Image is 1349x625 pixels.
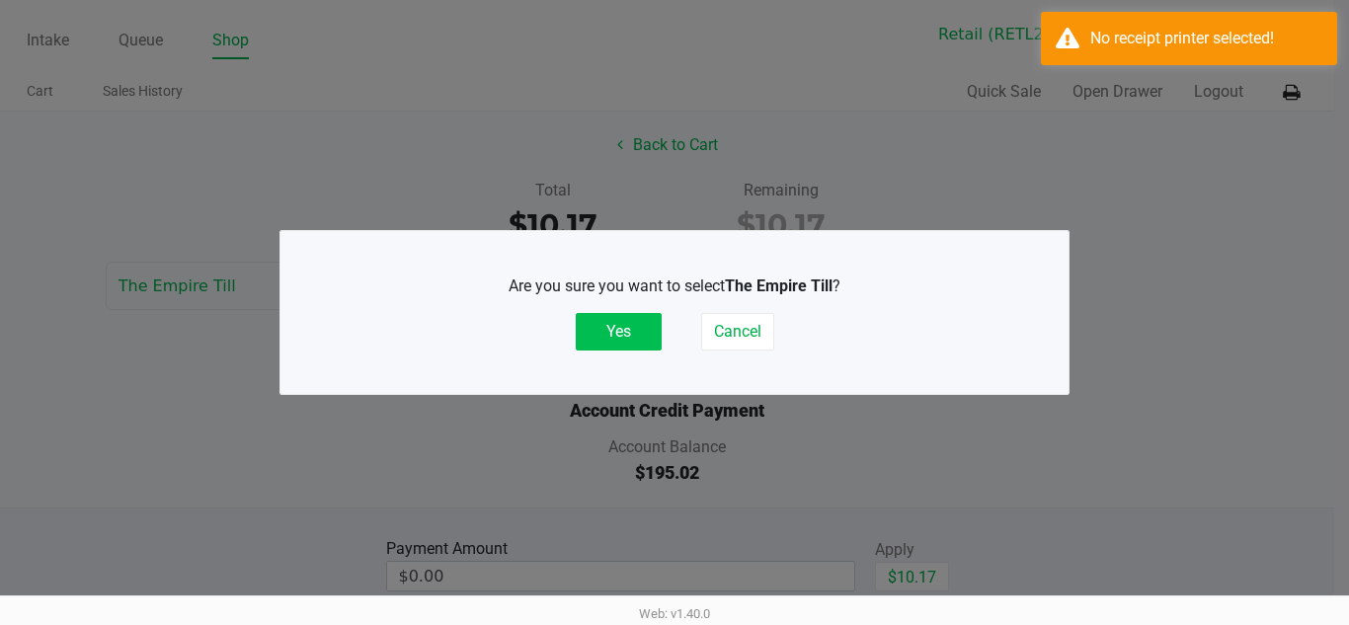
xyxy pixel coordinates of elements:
div: No receipt printer selected! [1090,27,1322,50]
b: The Empire Till [725,276,833,295]
p: Are you sure you want to select ? [335,274,1014,298]
span: Web: v1.40.0 [639,606,710,621]
button: Cancel [701,313,774,351]
button: Yes [576,313,662,351]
